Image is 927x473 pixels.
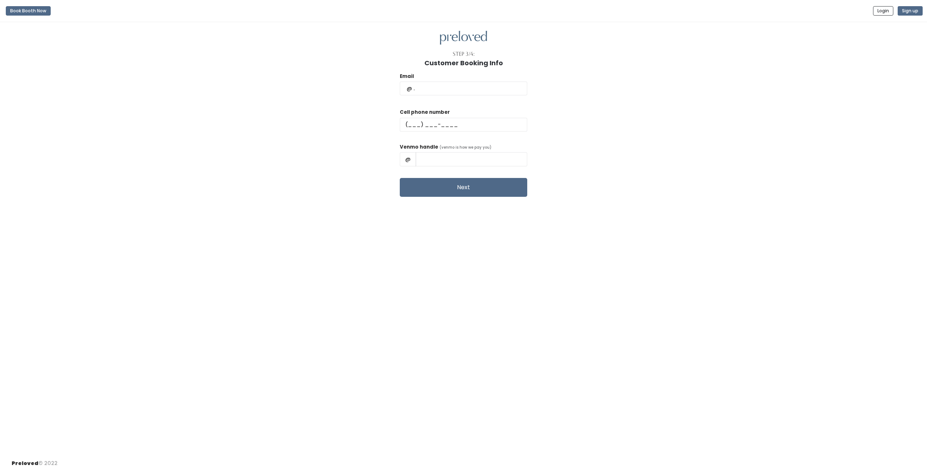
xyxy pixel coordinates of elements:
div: Step 3/4: [453,50,475,58]
button: Book Booth Now [6,6,51,16]
input: @ . [400,82,527,95]
button: Login [873,6,893,16]
button: Sign up [898,6,923,16]
span: @ [400,152,416,166]
h1: Customer Booking Info [424,59,503,67]
input: (___) ___-____ [400,118,527,132]
label: Venmo handle [400,144,438,151]
div: © 2022 [12,454,58,467]
span: (venmo is how we pay you) [440,145,491,150]
button: Next [400,178,527,197]
span: Preloved [12,460,38,467]
label: Email [400,73,414,80]
img: preloved logo [440,31,487,45]
a: Book Booth Now [6,3,51,19]
label: Cell phone number [400,109,450,116]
